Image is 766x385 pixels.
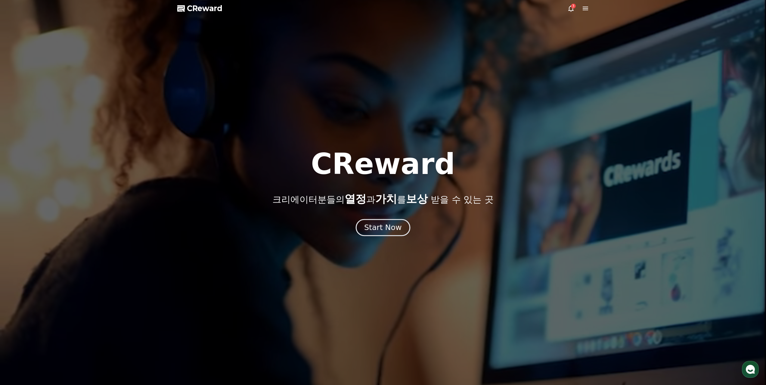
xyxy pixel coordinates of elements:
a: 대화 [40,191,78,206]
button: Start Now [356,219,410,236]
span: 가치 [375,193,397,205]
a: CReward [177,4,222,13]
a: 설정 [78,191,116,206]
span: CReward [187,4,222,13]
a: 홈 [2,191,40,206]
p: 크리에이터분들의 과 를 받을 수 있는 곳 [272,193,493,205]
a: Start Now [357,225,409,231]
span: 홈 [19,200,23,205]
span: 대화 [55,200,62,205]
div: 3 [571,4,576,8]
span: 보상 [406,193,428,205]
h1: CReward [311,150,455,179]
span: 열정 [345,193,366,205]
a: 3 [567,5,575,12]
div: Start Now [364,222,402,233]
span: 설정 [93,200,100,205]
